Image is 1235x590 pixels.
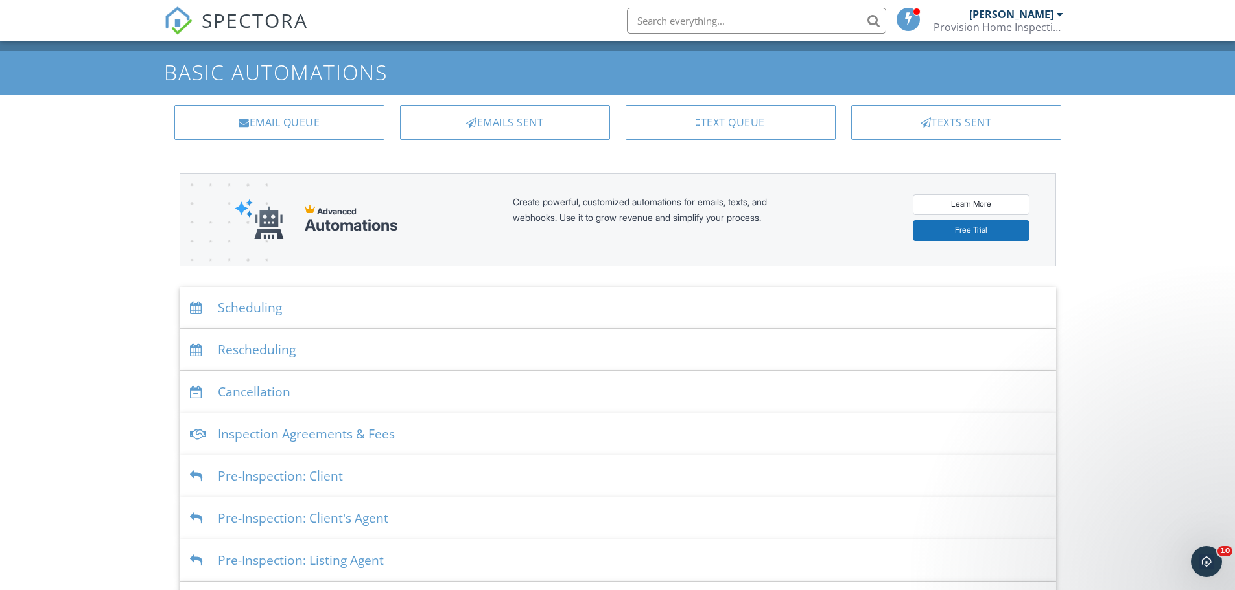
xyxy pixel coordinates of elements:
a: Text Queue [626,105,836,140]
a: Emails Sent [400,105,610,140]
div: Inspection Agreements & Fees [180,413,1056,455]
div: Scheduling [180,287,1056,329]
h1: Basic Automations [164,61,1072,84]
div: Pre-Inspection: Client's Agent [180,497,1056,539]
img: automations-robot-e552d721053d9e86aaf3dd9a1567a1c0d6a99a13dc70ea74ca66f792d01d7f0c.svg [235,199,284,240]
div: Create powerful, customized automations for emails, texts, and webhooks. Use it to grow revenue a... [513,194,798,245]
a: SPECTORA [164,17,308,45]
div: Pre-Inspection: Client [180,455,1056,497]
iframe: Intercom notifications message [976,464,1235,555]
a: Learn More [913,194,1029,215]
div: Pre-Inspection: Listing Agent [180,539,1056,582]
div: Cancellation [180,371,1056,413]
iframe: Intercom live chat [1191,546,1222,577]
div: Rescheduling [180,329,1056,371]
div: Provision Home Inspections, LLC. [934,21,1063,34]
img: advanced-banner-bg-f6ff0eecfa0ee76150a1dea9fec4b49f333892f74bc19f1b897a312d7a1b2ff3.png [180,174,268,317]
div: [PERSON_NAME] [969,8,1053,21]
span: SPECTORA [202,6,308,34]
a: Email Queue [174,105,384,140]
span: Advanced [317,206,357,216]
img: The Best Home Inspection Software - Spectora [164,6,193,35]
a: Free Trial [913,220,1029,241]
a: Texts Sent [851,105,1061,140]
span: 10 [1217,546,1232,556]
div: Automations [305,216,398,234]
input: Search everything... [627,8,886,34]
